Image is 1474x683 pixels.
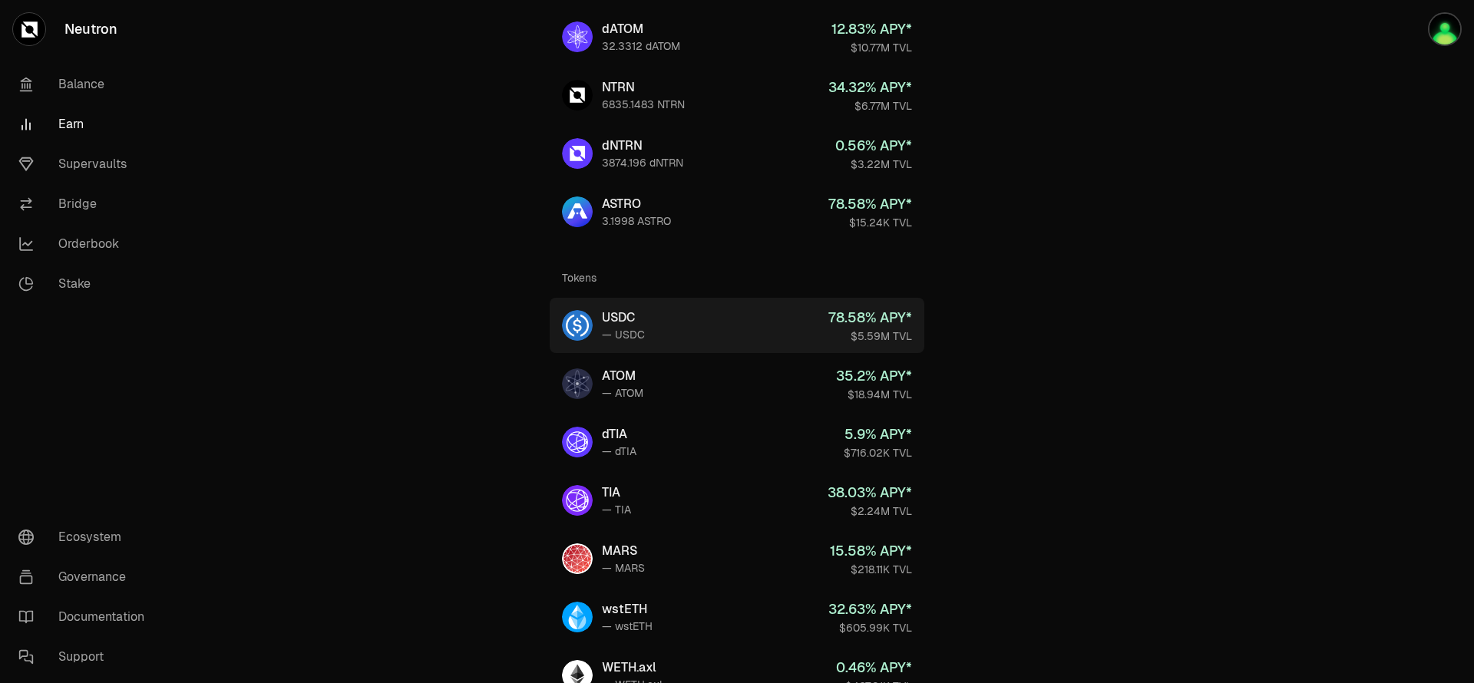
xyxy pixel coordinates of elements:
a: dTIAdTIA— dTIA5.9% APY*$716.02K TVL [550,414,924,470]
div: — USDC [602,327,645,342]
div: 3874.196 dNTRN [602,155,683,170]
div: TIA [602,483,631,502]
a: Stake [6,264,166,304]
div: 38.03 % APY* [828,482,912,503]
a: ASTROASTRO3.1998 ASTRO78.58% APY*$15.24K TVL [550,184,924,239]
div: 35.2 % APY* [836,365,912,387]
div: 0.46 % APY* [836,657,912,678]
a: MARSMARS— MARS15.58% APY*$218.11K TVL [550,531,924,586]
div: 78.58 % APY* [828,307,912,328]
img: MARS [562,543,593,574]
img: ASTRO [562,196,593,227]
a: Earn [6,104,166,144]
div: — ATOM [602,385,643,401]
div: $5.59M TVL [828,328,912,344]
div: — TIA [602,502,631,517]
div: $10.77M TVL [831,40,912,55]
a: Ecosystem [6,517,166,557]
img: USDC [562,310,593,341]
div: dTIA [602,425,636,444]
div: wstETH [602,600,653,619]
div: MARS [602,542,645,560]
div: ASTRO [602,195,671,213]
div: 15.58 % APY* [830,540,912,562]
div: 0.56 % APY* [835,135,912,157]
a: Bridge [6,184,166,224]
div: $3.22M TVL [835,157,912,172]
img: SSYC 0992 [1428,12,1462,46]
div: WETH.axl [602,658,663,677]
div: USDC [602,309,645,327]
div: 32.63 % APY* [828,599,912,620]
img: wstETH [562,602,593,632]
a: Governance [6,557,166,597]
a: NTRNNTRN6835.1483 NTRN34.32% APY*$6.77M TVL [550,68,924,123]
a: wstETHwstETH— wstETH32.63% APY*$605.99K TVL [550,589,924,645]
div: 6835.1483 NTRN [602,97,685,112]
a: Orderbook [6,224,166,264]
a: dATOMdATOM32.3312 dATOM12.83% APY*$10.77M TVL [550,9,924,64]
div: dNTRN [602,137,683,155]
div: 12.83 % APY* [831,18,912,40]
div: — MARS [602,560,645,576]
div: 32.3312 dATOM [602,38,680,54]
div: 78.58 % APY* [828,193,912,215]
div: $605.99K TVL [828,620,912,635]
div: $15.24K TVL [828,215,912,230]
a: USDCUSDC— USDC78.58% APY*$5.59M TVL [550,298,924,353]
a: Balance [6,64,166,104]
img: dTIA [562,427,593,457]
div: 34.32 % APY* [828,77,912,98]
a: Documentation [6,597,166,637]
div: $218.11K TVL [830,562,912,577]
div: 3.1998 ASTRO [602,213,671,229]
div: $6.77M TVL [828,98,912,114]
img: ATOM [562,368,593,399]
div: NTRN [602,78,685,97]
a: ATOMATOM— ATOM35.2% APY*$18.94M TVL [550,356,924,411]
div: — wstETH [602,619,653,634]
div: $2.24M TVL [828,503,912,519]
a: dNTRNdNTRN3874.196 dNTRN0.56% APY*$3.22M TVL [550,126,924,181]
div: dATOM [602,20,680,38]
img: dATOM [562,21,593,52]
div: — dTIA [602,444,636,459]
div: $716.02K TVL [844,445,912,460]
img: dNTRN [562,138,593,169]
div: $18.94M TVL [836,387,912,402]
img: TIA [562,485,593,516]
div: Tokens [562,270,597,285]
a: Supervaults [6,144,166,184]
a: TIATIA— TIA38.03% APY*$2.24M TVL [550,473,924,528]
div: 5.9 % APY* [844,424,912,445]
img: NTRN [562,80,593,111]
a: Support [6,637,166,677]
div: ATOM [602,367,643,385]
